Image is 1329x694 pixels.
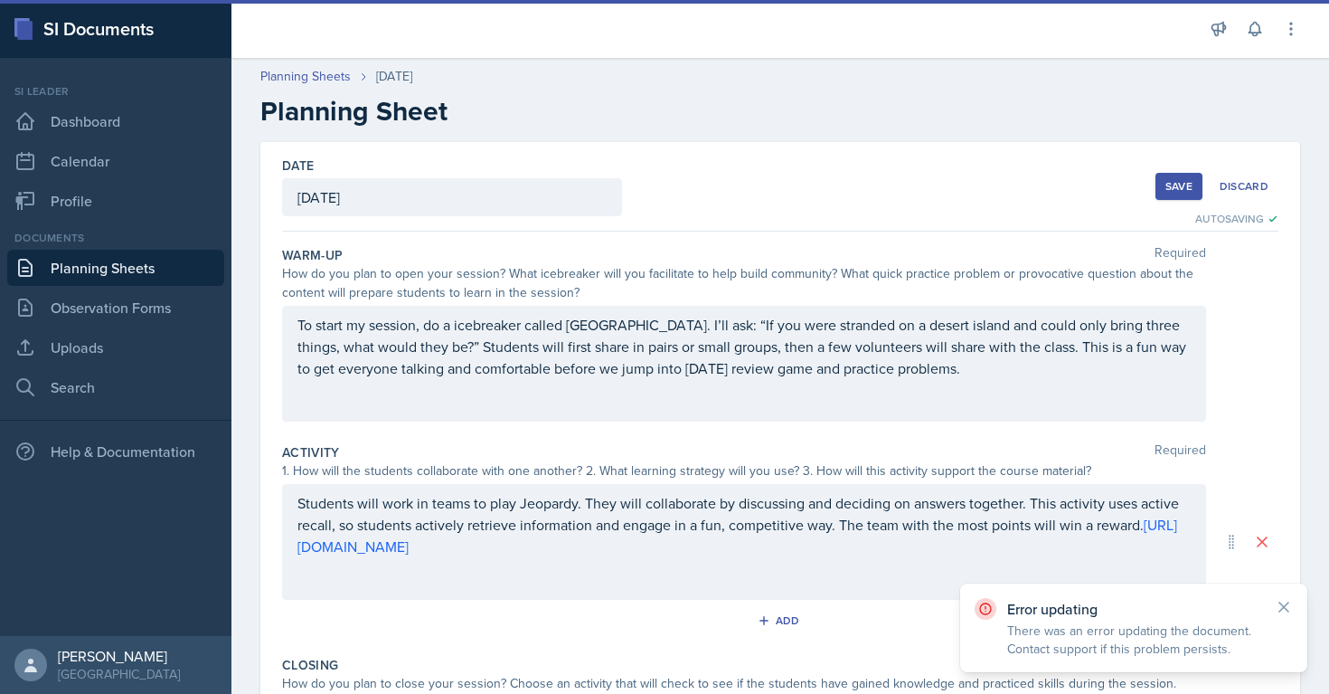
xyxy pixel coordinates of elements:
[1007,600,1260,618] p: Error updating
[1007,622,1260,658] p: There was an error updating the document. Contact support if this problem persists.
[7,103,224,139] a: Dashboard
[58,647,180,665] div: [PERSON_NAME]
[282,674,1206,693] div: How do you plan to close your session? Choose an activity that will check to see if the students ...
[761,613,800,628] div: Add
[7,290,224,326] a: Observation Forms
[751,607,810,634] button: Add
[282,656,338,674] label: Closing
[282,443,340,461] label: Activity
[282,461,1206,480] div: 1. How will the students collaborate with one another? 2. What learning strategy will you use? 3....
[7,183,224,219] a: Profile
[1210,173,1278,200] button: Discard
[376,67,412,86] div: [DATE]
[297,314,1191,379] p: To start my session, do a icebreaker called [GEOGRAPHIC_DATA]. I’ll ask: “If you were stranded on...
[1155,173,1202,200] button: Save
[282,157,314,175] label: Date
[7,250,224,286] a: Planning Sheets
[7,329,224,366] a: Uploads
[1165,179,1192,194] div: Save
[7,230,224,246] div: Documents
[260,95,1300,128] h2: Planning Sheet
[58,665,180,683] div: [GEOGRAPHIC_DATA]
[282,246,343,264] label: Warm-Up
[1220,179,1268,194] div: Discard
[1195,211,1278,227] div: Autosaving
[282,264,1206,302] div: How do you plan to open your session? What icebreaker will you facilitate to help build community...
[7,369,224,405] a: Search
[297,492,1191,557] p: Students will work in teams to play Jeopardy. They will collaborate by discussing and deciding on...
[7,143,224,179] a: Calendar
[260,67,351,86] a: Planning Sheets
[1155,246,1206,264] span: Required
[1155,443,1206,461] span: Required
[7,433,224,470] div: Help & Documentation
[7,83,224,100] div: Si leader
